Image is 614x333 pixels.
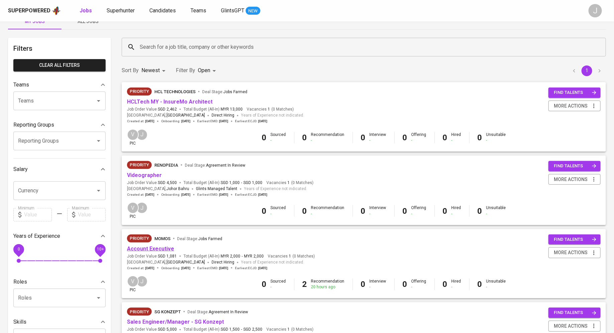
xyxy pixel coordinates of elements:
div: Sourced [271,279,286,290]
input: Value [78,208,106,221]
div: Teams [13,78,106,92]
span: Years of Experience not indicated. [241,259,304,266]
b: Jobs [80,7,92,14]
a: Candidates [149,7,177,15]
b: 0 [403,206,407,216]
b: 0 [361,280,366,289]
button: find talents [548,161,601,171]
b: 0 [262,206,267,216]
div: - [411,284,426,290]
span: SGD 1,081 [158,254,177,259]
button: more actions [548,101,601,112]
span: find talents [554,162,597,170]
div: Unsuitable [486,205,506,216]
div: 20 hours ago [311,284,345,290]
span: find talents [554,89,597,97]
span: Earliest EMD : [197,266,228,271]
p: Salary [13,165,28,173]
span: 1 [288,254,291,259]
span: Johor Bahru [166,186,189,192]
span: Vacancies ( 0 Matches ) [266,180,314,186]
b: 0 [262,280,267,289]
span: Priority [127,88,152,95]
span: Momos [154,236,170,241]
div: Recommendation [311,132,345,143]
div: V [127,202,139,214]
span: find talents [554,309,597,317]
b: 0 [302,206,307,216]
span: Superhunter [107,7,135,14]
span: more actions [554,248,588,257]
div: Reporting Groups [13,118,106,132]
span: [GEOGRAPHIC_DATA] [166,112,205,119]
span: [DATE] [219,119,228,124]
div: J [589,4,602,17]
b: 0 [302,133,307,142]
div: Interview [370,132,386,143]
span: My Jobs [12,17,57,26]
div: - [311,211,345,217]
span: [DATE] [258,192,267,197]
button: Open [94,293,103,303]
a: GlintsGPT NEW [221,7,260,15]
b: 0 [262,133,267,142]
div: J [136,276,148,287]
span: Created at : [127,119,154,124]
button: more actions [548,174,601,185]
div: Recommendation [311,279,345,290]
b: 0 [443,206,448,216]
span: Onboarding : [161,192,191,197]
span: 1 [286,180,290,186]
span: Earliest EMD : [197,119,228,124]
p: Skills [13,318,26,326]
p: Reporting Groups [13,121,54,129]
span: Earliest ECJD : [235,192,267,197]
span: Total Budget (All-In) [183,327,262,332]
span: renopedia [154,163,178,168]
button: more actions [548,247,601,258]
span: 0 [17,247,20,252]
span: Vacancies ( 0 Matches ) [247,107,294,112]
span: [GEOGRAPHIC_DATA] , [127,112,205,119]
div: Unsuitable [486,279,506,290]
div: Recommendation [311,205,345,216]
span: 10+ [97,247,104,252]
span: [DATE] [258,119,267,124]
button: find talents [548,234,601,245]
button: Clear All filters [13,59,106,71]
span: Job Order Value [127,180,177,186]
span: Candidates [149,7,176,14]
span: - [242,254,243,259]
button: page 1 [582,65,592,76]
span: Deal Stage : [185,163,245,168]
a: Jobs [80,7,93,15]
span: more actions [554,175,588,184]
div: Offering [411,279,426,290]
div: Years of Experience [13,229,106,243]
button: find talents [548,308,601,318]
span: NEW [246,8,260,14]
span: Job Order Value [127,254,177,259]
span: Direct Hiring [212,113,234,118]
span: SGD 2,500 [243,327,262,332]
div: - [271,211,286,217]
h6: Filters [13,43,106,54]
div: Hired [452,205,461,216]
span: [DATE] [258,266,267,271]
div: Superpowered [8,7,50,15]
span: Deal Stage : [177,236,222,241]
div: New Job received from Demand Team [127,88,152,96]
p: Years of Experience [13,232,60,240]
b: 0 [361,206,366,216]
span: Job Order Value [127,107,177,112]
span: Clear All filters [19,61,100,69]
a: Superpoweredapp logo [8,6,61,16]
span: GlintsGPT [221,7,244,14]
div: V [127,129,139,141]
div: - [486,284,506,290]
div: Salary [13,163,106,176]
span: Earliest ECJD : [235,266,267,271]
span: MYR 2,000 [244,254,264,259]
span: SGD 5,000 [158,327,177,332]
span: Years of Experience not indicated. [241,112,304,119]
